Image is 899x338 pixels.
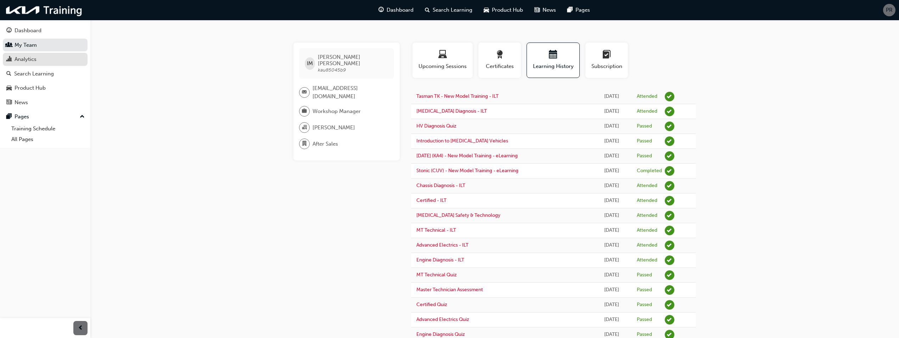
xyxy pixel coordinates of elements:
[665,151,674,161] span: learningRecordVerb_PASS-icon
[416,138,508,144] a: Introduction to [MEDICAL_DATA] Vehicles
[6,114,12,120] span: pages-icon
[665,241,674,250] span: learningRecordVerb_ATTEND-icon
[597,212,626,220] div: Fri Jan 15 2021 11:30:00 GMT+1030 (Australian Central Daylight Time)
[637,93,657,100] div: Attended
[597,122,626,130] div: Thu May 11 2023 09:30:00 GMT+0930 (Australian Central Standard Time)
[3,110,88,123] button: Pages
[416,272,457,278] a: MT Technical Quiz
[416,123,456,129] a: HV Diagnosis Quiz
[575,6,590,14] span: Pages
[418,62,467,71] span: Upcoming Sessions
[9,123,88,134] a: Training Schedule
[549,50,557,60] span: calendar-icon
[15,27,41,35] div: Dashboard
[637,257,657,264] div: Attended
[14,70,54,78] div: Search Learning
[591,62,623,71] span: Subscription
[313,124,355,132] span: [PERSON_NAME]
[665,285,674,295] span: learningRecordVerb_PASS-icon
[492,6,523,14] span: Product Hub
[15,55,36,63] div: Analytics
[637,108,657,115] div: Attended
[412,43,473,78] button: Upcoming Sessions
[78,324,83,333] span: prev-icon
[597,256,626,264] div: Fri Jan 15 2021 11:30:00 GMT+1030 (Australian Central Daylight Time)
[637,287,652,293] div: Passed
[416,227,456,233] a: MT Technical - ILT
[313,140,338,148] span: After Sales
[416,287,483,293] a: Master Technician Assessment
[3,53,88,66] a: Analytics
[665,107,674,116] span: learningRecordVerb_ATTEND-icon
[6,85,12,91] span: car-icon
[9,134,88,145] a: All Pages
[637,331,652,338] div: Passed
[416,331,465,337] a: Engine Diagnosis Quiz
[665,92,674,101] span: learningRecordVerb_ATTEND-icon
[665,300,674,310] span: learningRecordVerb_PASS-icon
[302,139,307,148] span: department-icon
[532,62,574,71] span: Learning History
[387,6,414,14] span: Dashboard
[597,107,626,116] div: Thu May 11 2023 09:30:00 GMT+0930 (Australian Central Standard Time)
[378,6,384,15] span: guage-icon
[425,6,430,15] span: search-icon
[416,182,465,188] a: Chassis Diagnosis - ILT
[597,226,626,235] div: Fri Jan 15 2021 11:30:00 GMT+1030 (Australian Central Daylight Time)
[6,56,12,63] span: chart-icon
[637,138,652,145] div: Passed
[313,107,361,116] span: Workshop Manager
[433,6,472,14] span: Search Learning
[637,316,652,323] div: Passed
[665,181,674,191] span: learningRecordVerb_ATTEND-icon
[3,96,88,109] a: News
[567,6,573,15] span: pages-icon
[302,88,307,97] span: email-icon
[665,270,674,280] span: learningRecordVerb_PASS-icon
[416,93,499,99] a: Tasman TK - New Model Training - ILT
[373,3,419,17] a: guage-iconDashboard
[6,100,12,106] span: news-icon
[597,152,626,160] div: Sat Mar 13 2021 20:02:17 GMT+1030 (Australian Central Daylight Time)
[665,196,674,205] span: learningRecordVerb_ATTEND-icon
[478,43,521,78] button: Certificates
[665,226,674,235] span: learningRecordVerb_ATTEND-icon
[3,39,88,52] a: My Team
[3,81,88,95] a: Product Hub
[597,286,626,294] div: Fri Jan 15 2021 11:30:00 GMT+1030 (Australian Central Daylight Time)
[527,43,580,78] button: Learning History
[3,67,88,80] a: Search Learning
[416,242,468,248] a: Advanced Electrics - ILT
[307,60,313,68] span: IM
[637,302,652,308] div: Passed
[597,301,626,309] div: Fri Jan 15 2021 10:30:00 GMT+1030 (Australian Central Daylight Time)
[3,24,88,37] a: Dashboard
[6,42,12,49] span: people-icon
[637,123,652,130] div: Passed
[478,3,529,17] a: car-iconProduct Hub
[416,257,464,263] a: Engine Diagnosis - ILT
[416,153,518,159] a: [DATE] (KA4) - New Model Training - eLearning
[416,108,487,114] a: [MEDICAL_DATA] Diagnosis - ILT
[302,107,307,116] span: briefcase-icon
[4,3,85,17] img: kia-training
[637,242,657,249] div: Attended
[665,315,674,325] span: learningRecordVerb_PASS-icon
[597,137,626,145] div: Sat Mar 13 2021 22:39:53 GMT+1030 (Australian Central Daylight Time)
[534,6,540,15] span: news-icon
[302,123,307,132] span: organisation-icon
[637,153,652,159] div: Passed
[529,3,562,17] a: news-iconNews
[318,67,346,73] span: kau85045b9
[597,167,626,175] div: Tue Feb 09 2021 13:44:05 GMT+1030 (Australian Central Daylight Time)
[416,316,469,322] a: Advanced Electrics Quiz
[637,212,657,219] div: Attended
[313,84,388,100] span: [EMAIL_ADDRESS][DOMAIN_NAME]
[484,6,489,15] span: car-icon
[318,54,388,67] span: [PERSON_NAME] [PERSON_NAME]
[484,62,516,71] span: Certificates
[6,28,12,34] span: guage-icon
[665,136,674,146] span: learningRecordVerb_PASS-icon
